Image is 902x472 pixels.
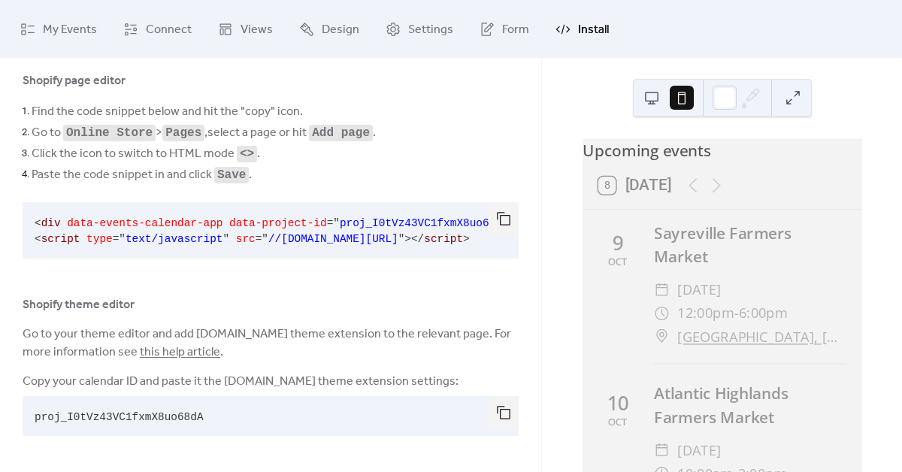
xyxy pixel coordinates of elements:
span: Click the icon to switch to HTML mode . [32,145,260,163]
span: [DATE] [677,439,722,462]
a: this help article [140,340,220,364]
span: src [236,233,256,245]
div: ​ [654,278,670,301]
span: Form [502,18,529,41]
span: div [41,217,61,229]
span: " [119,233,126,245]
span: " [222,233,229,245]
a: Form [468,6,540,52]
span: " [262,233,268,245]
span: Copy your calendar ID and paste it the [DOMAIN_NAME] theme extension settings: [23,373,459,391]
span: //[DOMAIN_NAME][URL] [268,233,398,245]
code: Save [217,168,246,182]
span: 12:00pm [677,301,734,325]
a: Settings [374,6,465,52]
a: Install [544,6,620,52]
span: < [35,233,41,245]
span: " [398,233,405,245]
span: 6:00pm [739,301,788,325]
div: 9 [612,233,622,253]
div: Oct [607,417,627,427]
span: text/javascript [126,233,223,245]
code: Add page [312,126,370,140]
span: Shopify page editor [23,72,126,90]
code: Pages [165,126,201,140]
span: > [463,233,470,245]
a: My Events [9,6,108,52]
div: Upcoming events [583,138,862,162]
span: < [35,217,41,229]
span: My Events [43,18,97,41]
span: Design [322,18,359,41]
span: [DATE] [677,278,722,301]
span: data-events-calendar-app [67,217,222,229]
div: ​ [654,301,670,325]
a: Connect [112,6,203,52]
code: <> [240,147,254,161]
span: > [404,233,411,245]
span: script [41,233,80,245]
div: 10 [607,394,628,413]
span: data-project-id [229,217,327,229]
div: Atlantic Highlands Farmers Market [654,383,846,429]
span: Shopify theme editor [23,296,135,314]
span: proj_I0tVz43VC1fxmX8uo68dA [340,217,509,229]
span: type [86,233,113,245]
div: ​ [654,325,670,348]
span: - [734,301,739,325]
span: Settings [408,18,453,41]
span: = [113,233,120,245]
a: Views [207,6,284,52]
a: Design [288,6,371,52]
a: [GEOGRAPHIC_DATA], [GEOGRAPHIC_DATA] [677,325,846,348]
span: = [327,217,334,229]
span: Find the code snippet below and hit the "copy" icon. [32,103,303,121]
span: Views [241,18,273,41]
span: </ [411,233,424,245]
span: Install [578,18,609,41]
span: proj_I0tVz43VC1fxmX8uo68dA [35,411,204,423]
div: Oct [607,257,627,267]
span: = [256,233,262,245]
span: Connect [146,18,192,41]
code: Online Store [66,126,153,140]
span: Go to > , select a page or hit . [32,124,376,142]
span: script [424,233,463,245]
div: Sayreville Farmers Market [654,222,846,268]
span: Go to your theme editor and add [DOMAIN_NAME] theme extension to the relevant page. For more info... [23,325,519,362]
span: Paste the code snippet in and click . [32,166,252,184]
span: " [333,217,340,229]
div: ​ [654,439,670,462]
